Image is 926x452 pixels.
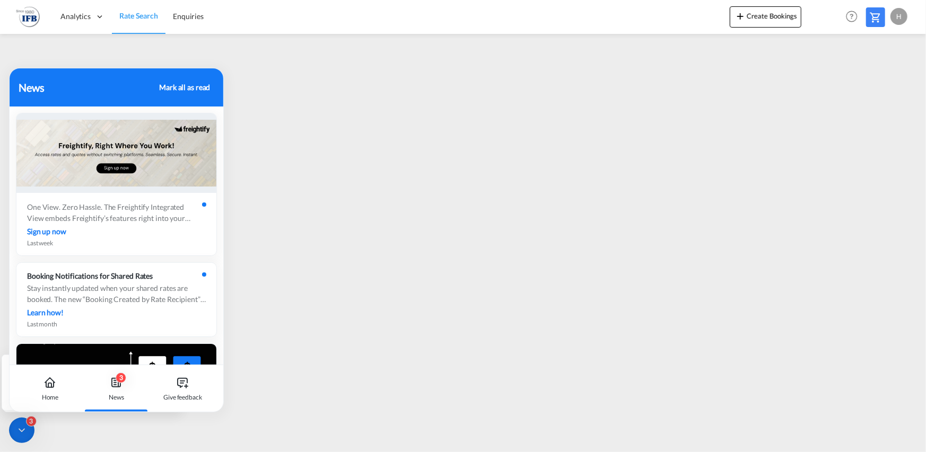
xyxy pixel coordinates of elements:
button: icon-plus 400-fgCreate Bookings [730,6,801,28]
span: Help [843,7,861,25]
div: H [890,8,907,25]
span: Enquiries [173,12,204,21]
img: b628ab10256c11eeb52753acbc15d091.png [16,5,40,29]
span: Analytics [60,11,91,22]
span: Rate Search [119,11,158,20]
md-icon: icon-plus 400-fg [734,10,747,22]
div: Help [843,7,866,26]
